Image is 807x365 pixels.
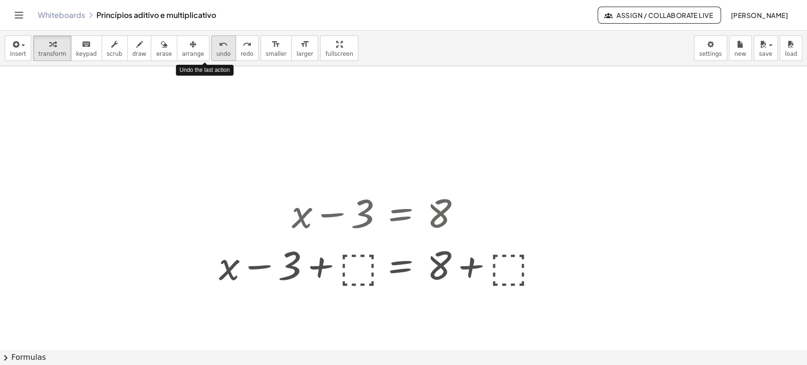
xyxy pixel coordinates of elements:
[296,51,313,57] span: larger
[38,10,85,20] a: Whiteboards
[10,51,26,57] span: insert
[325,51,353,57] span: fullscreen
[132,51,147,57] span: draw
[598,7,721,24] button: Assign / Collaborate Live
[754,35,778,61] button: save
[177,35,209,61] button: arrange
[694,35,727,61] button: settings
[734,51,746,57] span: new
[11,8,26,23] button: Toggle navigation
[82,39,91,50] i: keyboard
[182,51,204,57] span: arrange
[217,51,231,57] span: undo
[699,51,722,57] span: settings
[211,35,236,61] button: undoundo
[785,51,797,57] span: load
[241,51,253,57] span: redo
[156,51,172,57] span: erase
[606,11,713,19] span: Assign / Collaborate Live
[71,35,102,61] button: keyboardkeypad
[38,51,66,57] span: transform
[219,39,228,50] i: undo
[102,35,128,61] button: scrub
[107,51,122,57] span: scrub
[127,35,152,61] button: draw
[723,7,796,24] button: [PERSON_NAME]
[5,35,31,61] button: insert
[260,35,292,61] button: format_sizesmaller
[176,65,234,76] div: Undo the last action
[266,51,286,57] span: smaller
[151,35,177,61] button: erase
[730,11,788,19] span: [PERSON_NAME]
[243,39,252,50] i: redo
[235,35,259,61] button: redoredo
[76,51,97,57] span: keypad
[271,39,280,50] i: format_size
[729,35,752,61] button: new
[780,35,802,61] button: load
[759,51,772,57] span: save
[320,35,358,61] button: fullscreen
[291,35,318,61] button: format_sizelarger
[300,39,309,50] i: format_size
[33,35,71,61] button: transform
